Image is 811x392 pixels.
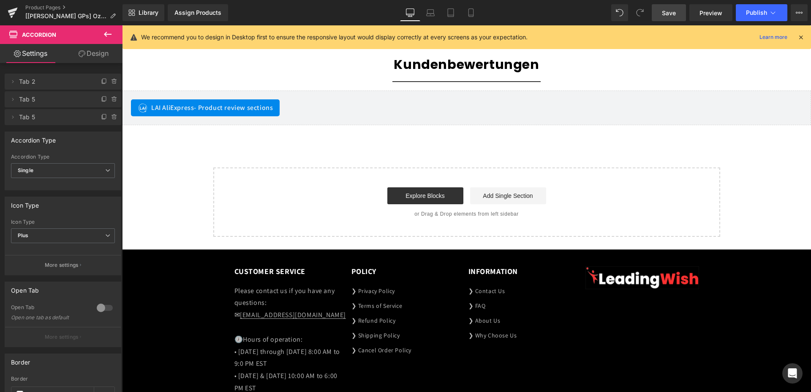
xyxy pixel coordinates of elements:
[11,315,87,321] div: Open one tab as default
[400,4,420,21] a: Desktop
[25,4,122,11] a: Product Pages
[11,132,56,144] div: Accordion Type
[5,327,121,347] button: More settings
[5,255,121,275] button: More settings
[19,91,90,107] span: Tab 5
[229,288,274,303] a: ❯ Refund Policy
[174,9,221,16] div: Assign Products
[112,260,226,369] p: Please contact us if you have any questions: ✉ 🕖Hours of operation: • [DATE] through [DATE] 8:00 ...
[98,31,592,47] h1: Kundenbewertungen
[346,288,378,303] a: ❯ About Us
[420,4,441,21] a: Laptop
[139,9,158,16] span: Library
[11,197,39,209] div: Icon Type
[25,13,106,19] span: [[PERSON_NAME] GPs] Ozeans || [DATE] ||
[11,376,115,382] div: Border
[18,232,29,238] b: Plus
[746,9,767,16] span: Publish
[105,186,585,192] p: or Drag & Drop elements from left sidebar
[72,78,151,87] span: - Product review sections
[11,304,88,313] div: Open Tab
[346,303,395,318] a: ❯ Why Choose Us
[45,261,79,269] p: More settings
[461,4,481,21] a: Mobile
[229,318,290,332] a: ❯ Cancel Order Policy
[346,260,383,273] a: ❯ Contact Us
[184,3,505,16] p: Qualität des Produkts
[11,282,39,294] div: Open Tab
[63,44,124,63] a: Design
[19,74,90,90] span: Tab 2
[122,4,164,21] a: New Library
[229,273,280,288] a: ❯ Terms of Service
[782,363,803,384] div: Open Intercom Messenger
[11,354,30,366] div: Border
[265,162,341,179] a: Explore Blocks
[611,4,628,21] button: Undo
[736,4,787,21] button: Publish
[229,303,278,318] a: ❯ Shipping Policy
[662,8,676,17] span: Save
[346,273,364,288] a: ❯ FAQ
[441,4,461,21] a: Tablet
[22,31,56,38] span: Accordion
[346,241,460,251] h2: INFORMATION
[348,162,424,179] a: Add Single Section
[699,8,722,17] span: Preview
[791,4,808,21] button: More
[112,241,226,251] h2: CUSTOMER SERVICE
[689,4,732,21] a: Preview
[18,167,33,173] b: Single
[11,154,115,160] div: Accordion Type
[45,333,79,341] p: More settings
[229,241,343,251] h2: POLICY
[141,33,528,42] p: We recommend you to design in Desktop first to ensure the responsive layout would display correct...
[118,285,224,294] a: [EMAIL_ADDRESS][DOMAIN_NAME]
[756,32,791,42] a: Learn more
[11,219,115,225] div: Icon Type
[229,260,273,273] a: ❯ Privacy Policy
[631,4,648,21] button: Redo
[19,109,90,125] span: Tab 5
[29,77,151,88] span: LAI AliExpress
